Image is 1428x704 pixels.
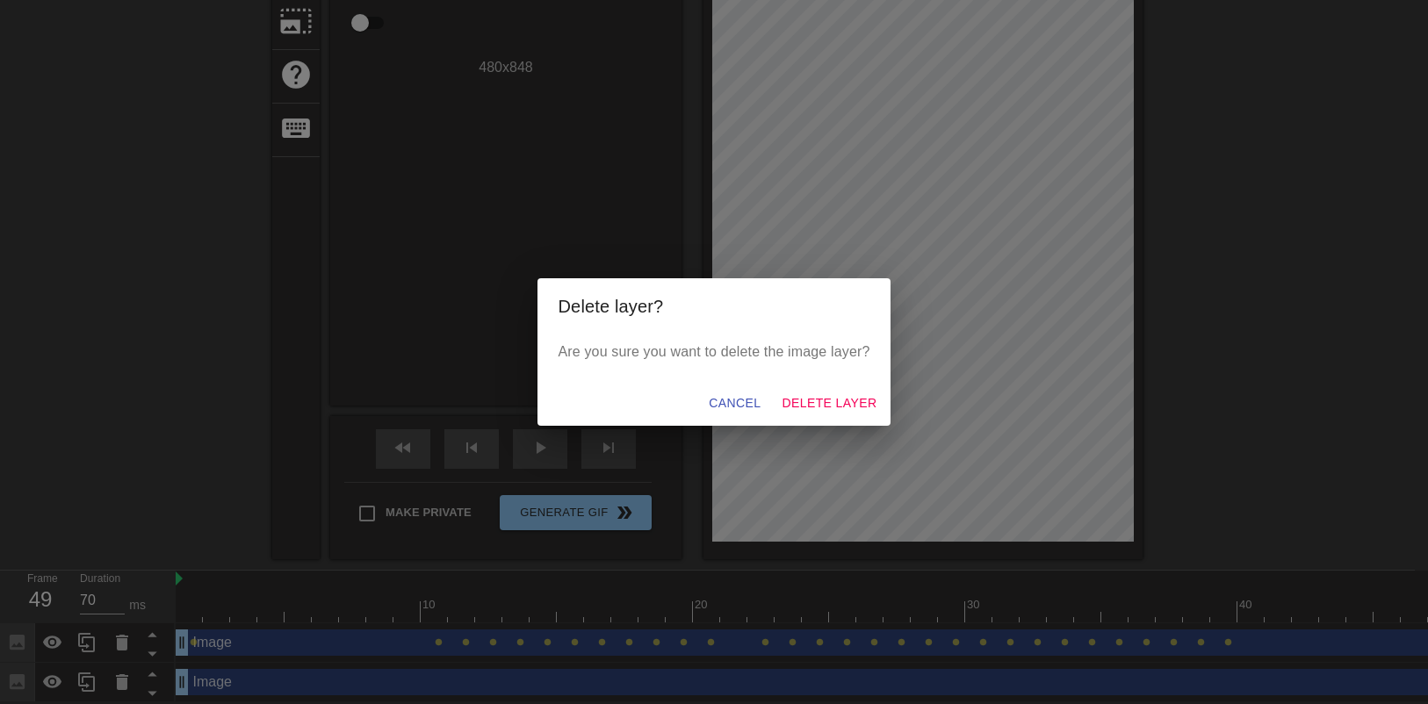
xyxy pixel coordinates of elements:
[709,392,761,414] span: Cancel
[559,341,870,363] p: Are you sure you want to delete the image layer?
[782,392,876,414] span: Delete Layer
[559,292,870,320] h2: Delete layer?
[702,387,768,420] button: Cancel
[775,387,883,420] button: Delete Layer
